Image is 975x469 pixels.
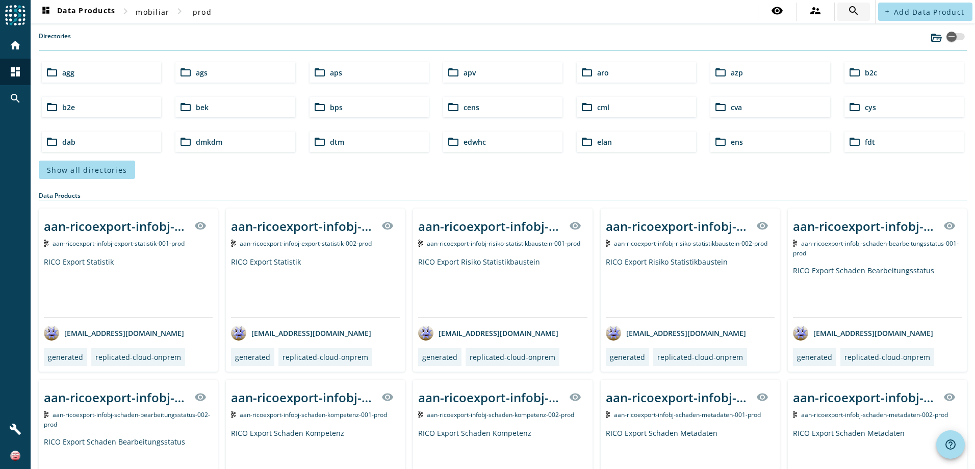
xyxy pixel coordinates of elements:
mat-icon: visibility [194,391,207,403]
span: cml [597,102,609,112]
button: Show all directories [39,161,135,179]
img: Kafka Topic: aan-ricoexport-infobj-schaden-metadaten-002-prod [793,411,798,418]
mat-icon: folder_open [314,66,326,79]
div: generated [610,352,645,362]
span: Kafka Topic: aan-ricoexport-infobj-schaden-metadaten-002-prod [801,410,948,419]
button: mobiliar [132,3,173,21]
div: replicated-cloud-onprem [657,352,743,362]
img: 83f4ce1d17f47f21ebfbce80c7408106 [10,451,20,461]
mat-icon: visibility [756,220,768,232]
span: fdt [865,137,875,147]
span: Kafka Topic: aan-ricoexport-infobj-schaden-bearbeitungsstatus-002-prod [44,410,210,429]
img: avatar [418,325,433,341]
mat-icon: chevron_right [173,5,186,17]
img: Kafka Topic: aan-ricoexport-infobj-risiko-statistikbaustein-001-prod [418,240,423,247]
span: bps [330,102,343,112]
div: Data Products [39,191,967,200]
div: aan-ricoexport-infobj-schaden-kompetenz-002-_stage_ [418,389,562,406]
span: agg [62,68,74,77]
div: generated [797,352,832,362]
mat-icon: folder_open [447,101,459,113]
div: aan-ricoexport-infobj-schaden-kompetenz-001-_stage_ [231,389,375,406]
mat-icon: folder_open [46,136,58,148]
img: Kafka Topic: aan-ricoexport-infobj-schaden-bearbeitungsstatus-001-prod [793,240,798,247]
mat-icon: folder_open [581,136,593,148]
mat-icon: dashboard [40,6,52,18]
mat-icon: folder_open [447,66,459,79]
mat-icon: visibility [569,391,581,403]
mat-icon: chevron_right [119,5,132,17]
span: cva [731,102,742,112]
mat-icon: folder_open [714,101,727,113]
div: generated [422,352,457,362]
div: replicated-cloud-onprem [283,352,368,362]
img: avatar [793,325,808,341]
div: RICO Export Risiko Statistikbaustein [606,257,775,317]
span: cens [464,102,479,112]
span: Show all directories [47,165,127,175]
span: dmkdm [196,137,222,147]
span: Kafka Topic: aan-ricoexport-infobj-export-statistik-001-prod [53,239,185,248]
span: Kafka Topic: aan-ricoexport-infobj-risiko-statistikbaustein-001-prod [427,239,580,248]
img: avatar [44,325,59,341]
div: [EMAIL_ADDRESS][DOMAIN_NAME] [44,325,184,341]
div: RICO Export Risiko Statistikbaustein [418,257,587,317]
mat-icon: add [884,9,890,14]
mat-icon: folder_open [179,101,192,113]
div: RICO Export Statistik [44,257,213,317]
div: [EMAIL_ADDRESS][DOMAIN_NAME] [606,325,746,341]
img: Kafka Topic: aan-ricoexport-infobj-schaden-bearbeitungsstatus-002-prod [44,411,48,418]
mat-icon: home [9,39,21,51]
span: mobiliar [136,7,169,17]
mat-icon: folder_open [849,136,861,148]
mat-icon: search [848,5,860,17]
img: spoud-logo.svg [5,5,25,25]
span: aro [597,68,609,77]
span: cys [865,102,876,112]
mat-icon: visibility [756,391,768,403]
div: aan-ricoexport-infobj-schaden-metadaten-002-_stage_ [793,389,937,406]
button: Data Products [36,3,119,21]
mat-icon: visibility [194,220,207,232]
mat-icon: folder_open [314,136,326,148]
div: RICO Export Schaden Bearbeitungsstatus [793,266,962,317]
img: Kafka Topic: aan-ricoexport-infobj-schaden-metadaten-001-prod [606,411,610,418]
mat-icon: folder_open [314,101,326,113]
mat-icon: folder_open [179,66,192,79]
div: [EMAIL_ADDRESS][DOMAIN_NAME] [793,325,933,341]
div: aan-ricoexport-infobj-schaden-metadaten-001-_stage_ [606,389,750,406]
div: [EMAIL_ADDRESS][DOMAIN_NAME] [418,325,558,341]
img: Kafka Topic: aan-ricoexport-infobj-export-statistik-002-prod [231,240,236,247]
div: generated [48,352,83,362]
span: ags [196,68,208,77]
span: Add Data Product [894,7,964,17]
div: [EMAIL_ADDRESS][DOMAIN_NAME] [231,325,371,341]
span: Kafka Topic: aan-ricoexport-infobj-schaden-kompetenz-002-prod [427,410,574,419]
span: azp [731,68,743,77]
div: replicated-cloud-onprem [95,352,181,362]
mat-icon: folder_open [714,66,727,79]
div: aan-ricoexport-infobj-export-statistik-001-_stage_ [44,218,188,234]
div: replicated-cloud-onprem [844,352,930,362]
span: Kafka Topic: aan-ricoexport-infobj-schaden-metadaten-001-prod [614,410,761,419]
mat-icon: folder_open [849,101,861,113]
div: generated [235,352,270,362]
span: b2e [62,102,75,112]
div: aan-ricoexport-infobj-export-statistik-002-_stage_ [231,218,375,234]
mat-icon: visibility [381,391,394,403]
label: Directories [39,32,71,50]
mat-icon: supervisor_account [809,5,822,17]
img: Kafka Topic: aan-ricoexport-infobj-schaden-kompetenz-002-prod [418,411,423,418]
mat-icon: visibility [771,5,783,17]
div: replicated-cloud-onprem [470,352,555,362]
mat-icon: folder_open [849,66,861,79]
mat-icon: folder_open [179,136,192,148]
button: Add Data Product [878,3,972,21]
mat-icon: build [9,423,21,435]
mat-icon: folder_open [581,66,593,79]
mat-icon: search [9,92,21,105]
mat-icon: visibility [569,220,581,232]
img: avatar [606,325,621,341]
div: aan-ricoexport-infobj-risiko-statistikbaustein-001-_stage_ [418,218,562,234]
mat-icon: folder_open [581,101,593,113]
